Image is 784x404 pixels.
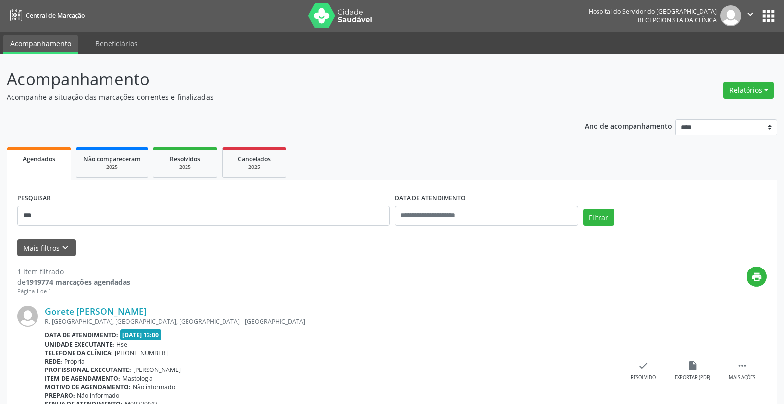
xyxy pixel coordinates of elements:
div: Exportar (PDF) [675,374,710,381]
p: Ano de acompanhamento [585,119,672,132]
span: [PHONE_NUMBER] [115,349,168,357]
div: R. [GEOGRAPHIC_DATA], [GEOGRAPHIC_DATA], [GEOGRAPHIC_DATA] - [GEOGRAPHIC_DATA] [45,317,619,326]
i: check [638,360,649,371]
img: img [720,5,741,26]
i: print [751,271,762,282]
img: img [17,306,38,327]
p: Acompanhe a situação das marcações correntes e finalizadas [7,92,546,102]
b: Telefone da clínica: [45,349,113,357]
span: Não informado [77,391,119,400]
div: Mais ações [729,374,755,381]
div: Hospital do Servidor do [GEOGRAPHIC_DATA] [589,7,717,16]
span: Não informado [133,383,175,391]
button: Relatórios [723,82,774,99]
label: PESQUISAR [17,191,51,206]
span: Mastologia [122,374,153,383]
a: Gorete [PERSON_NAME] [45,306,147,317]
button: Filtrar [583,209,614,226]
a: Central de Marcação [7,7,85,24]
span: Cancelados [238,155,271,163]
strong: 1919774 marcações agendadas [26,277,130,287]
i:  [737,360,747,371]
i:  [745,9,756,20]
div: 1 item filtrado [17,267,130,277]
b: Motivo de agendamento: [45,383,131,391]
a: Acompanhamento [3,35,78,54]
button: print [747,267,767,287]
div: Resolvido [631,374,656,381]
p: Acompanhamento [7,67,546,92]
button: apps [760,7,777,25]
span: Hse [116,340,127,349]
button: Mais filtroskeyboard_arrow_down [17,239,76,257]
div: 2025 [160,164,210,171]
i: insert_drive_file [687,360,698,371]
label: DATA DE ATENDIMENTO [395,191,466,206]
b: Item de agendamento: [45,374,120,383]
button:  [741,5,760,26]
span: [PERSON_NAME] [133,366,181,374]
a: Beneficiários [88,35,145,52]
span: Resolvidos [170,155,200,163]
span: Agendados [23,155,55,163]
span: Não compareceram [83,155,141,163]
span: Central de Marcação [26,11,85,20]
span: [DATE] 13:00 [120,329,162,340]
div: 2025 [83,164,141,171]
b: Unidade executante: [45,340,114,349]
span: Recepcionista da clínica [638,16,717,24]
div: 2025 [229,164,279,171]
b: Preparo: [45,391,75,400]
div: de [17,277,130,287]
b: Data de atendimento: [45,331,118,339]
b: Rede: [45,357,62,366]
span: Própria [64,357,85,366]
div: Página 1 de 1 [17,287,130,296]
b: Profissional executante: [45,366,131,374]
i: keyboard_arrow_down [60,242,71,253]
